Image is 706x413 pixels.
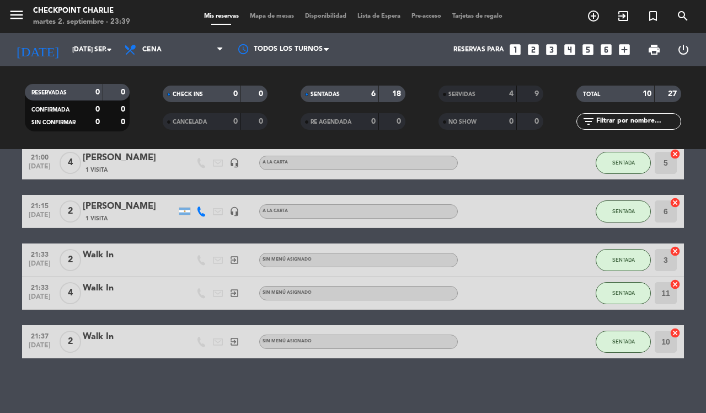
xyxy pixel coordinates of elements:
[26,199,54,211] span: 21:15
[244,13,299,19] span: Mapa de mesas
[311,92,340,97] span: SENTADAS
[544,43,559,57] i: looks_3
[259,90,265,98] strong: 0
[448,119,477,125] span: NO SHOW
[233,90,238,98] strong: 0
[229,255,239,265] i: exit_to_app
[8,7,25,23] i: menu
[371,118,376,125] strong: 0
[229,158,239,168] i: headset_mic
[85,214,108,223] span: 1 Visita
[646,9,660,23] i: turned_in_not
[612,160,635,166] span: SENTADA
[33,17,130,28] div: martes 2. septiembre - 23:39
[587,9,600,23] i: add_circle_outline
[26,211,54,224] span: [DATE]
[612,257,635,263] span: SENTADA
[583,92,600,97] span: TOTAL
[670,279,681,290] i: cancel
[31,120,76,125] span: SIN CONFIRMAR
[612,338,635,345] span: SENTADA
[31,90,67,96] span: RESERVADAS
[406,13,447,19] span: Pre-acceso
[508,43,522,57] i: looks_one
[26,280,54,293] span: 21:33
[199,13,244,19] span: Mis reservas
[263,290,312,295] span: Sin menú asignado
[563,43,577,57] i: looks_4
[392,90,403,98] strong: 18
[670,327,681,338] i: cancel
[26,247,54,260] span: 21:33
[596,331,651,353] button: SENTADA
[595,115,681,128] input: Filtrar por nombre...
[617,43,632,57] i: add_box
[121,118,127,126] strong: 0
[8,38,67,62] i: [DATE]
[83,151,176,165] div: [PERSON_NAME]
[95,88,100,96] strong: 0
[617,9,630,23] i: exit_to_app
[670,149,681,160] i: cancel
[233,118,238,125] strong: 0
[263,257,312,262] span: Sin menú asignado
[670,246,681,257] i: cancel
[259,118,265,125] strong: 0
[26,150,54,163] span: 21:00
[26,342,54,354] span: [DATE]
[668,33,698,66] div: LOG OUT
[509,118,514,125] strong: 0
[121,88,127,96] strong: 0
[371,90,376,98] strong: 6
[173,92,203,97] span: CHECK INS
[142,46,162,54] span: Cena
[173,119,207,125] span: CANCELADA
[83,248,176,262] div: Walk In
[95,118,100,126] strong: 0
[83,330,176,344] div: Walk In
[311,119,351,125] span: RE AGENDADA
[596,152,651,174] button: SENTADA
[397,118,403,125] strong: 0
[229,337,239,347] i: exit_to_app
[299,13,352,19] span: Disponibilidad
[526,43,541,57] i: looks_two
[670,197,681,208] i: cancel
[83,281,176,295] div: Walk In
[582,115,595,128] i: filter_list
[60,282,81,304] span: 4
[60,152,81,174] span: 4
[26,260,54,273] span: [DATE]
[60,331,81,353] span: 2
[60,249,81,271] span: 2
[643,90,651,98] strong: 10
[509,90,514,98] strong: 4
[534,90,541,98] strong: 9
[596,249,651,271] button: SENTADA
[8,7,25,27] button: menu
[596,282,651,304] button: SENTADA
[668,90,679,98] strong: 27
[612,208,635,214] span: SENTADA
[60,200,81,223] span: 2
[31,107,69,113] span: CONFIRMADA
[263,209,288,213] span: A LA CARTA
[352,13,406,19] span: Lista de Espera
[26,293,54,306] span: [DATE]
[229,288,239,298] i: exit_to_app
[263,339,312,343] span: Sin menú asignado
[83,199,176,214] div: [PERSON_NAME]
[26,329,54,342] span: 21:37
[581,43,595,57] i: looks_5
[677,43,690,56] i: power_settings_new
[612,290,635,296] span: SENTADA
[534,118,541,125] strong: 0
[676,9,689,23] i: search
[121,105,127,113] strong: 0
[596,200,651,223] button: SENTADA
[85,166,108,174] span: 1 Visita
[599,43,613,57] i: looks_6
[453,46,504,54] span: Reservas para
[648,43,661,56] span: print
[447,13,508,19] span: Tarjetas de regalo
